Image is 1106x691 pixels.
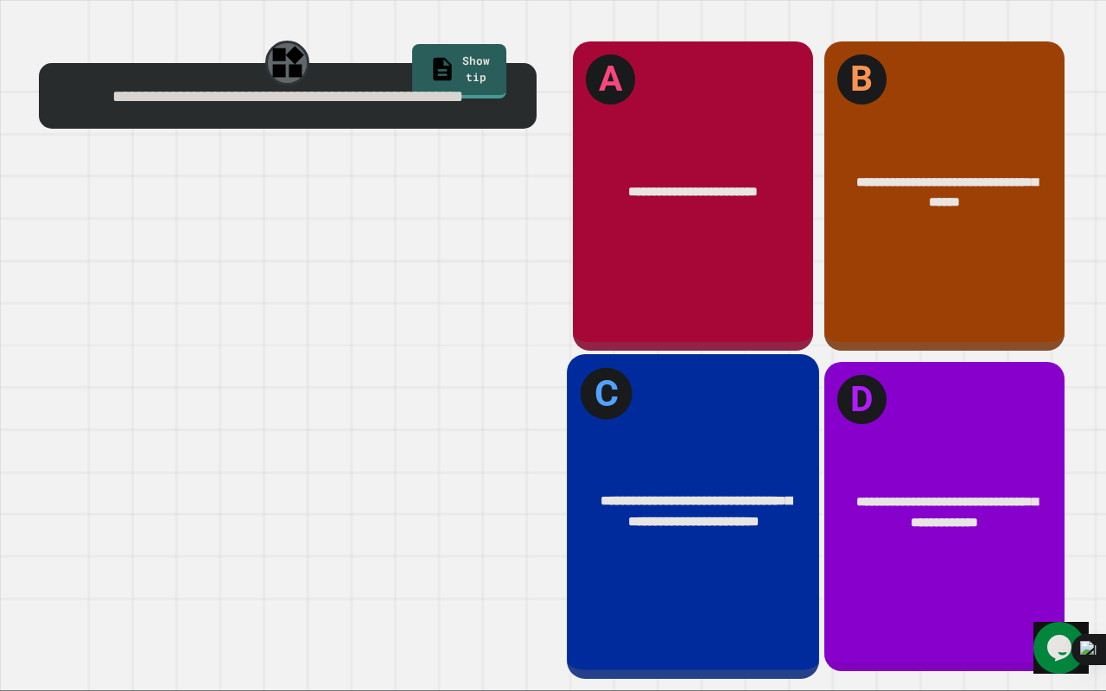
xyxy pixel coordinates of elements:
[837,375,887,424] h1: D
[837,54,887,104] h1: B
[586,54,635,104] h1: A
[581,368,632,420] h1: C
[412,44,506,98] a: Show tip
[1033,622,1089,674] iframe: To enrich screen reader interactions, please activate Accessibility in Grammarly extension settings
